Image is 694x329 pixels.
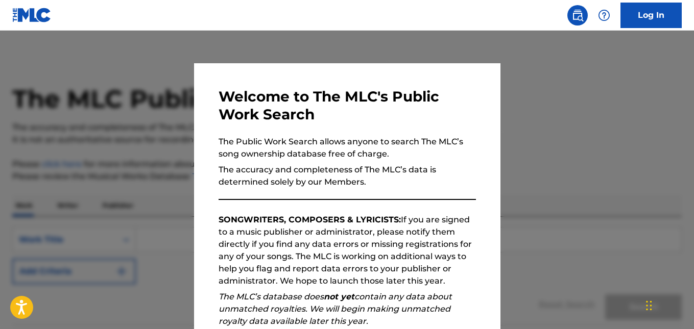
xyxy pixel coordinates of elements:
[12,8,52,22] img: MLC Logo
[598,9,610,21] img: help
[219,215,401,224] strong: SONGWRITERS, COMPOSERS & LYRICISTS:
[219,292,452,326] em: The MLC’s database does contain any data about unmatched royalties. We will begin making unmatche...
[219,214,476,287] p: If you are signed to a music publisher or administrator, please notify them directly if you find ...
[571,9,584,21] img: search
[620,3,682,28] a: Log In
[219,164,476,188] p: The accuracy and completeness of The MLC’s data is determined solely by our Members.
[646,290,652,321] div: Drag
[567,5,588,26] a: Public Search
[219,136,476,160] p: The Public Work Search allows anyone to search The MLC’s song ownership database free of charge.
[643,280,694,329] iframe: Chat Widget
[324,292,354,301] strong: not yet
[594,5,614,26] div: Help
[219,88,476,123] h3: Welcome to The MLC's Public Work Search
